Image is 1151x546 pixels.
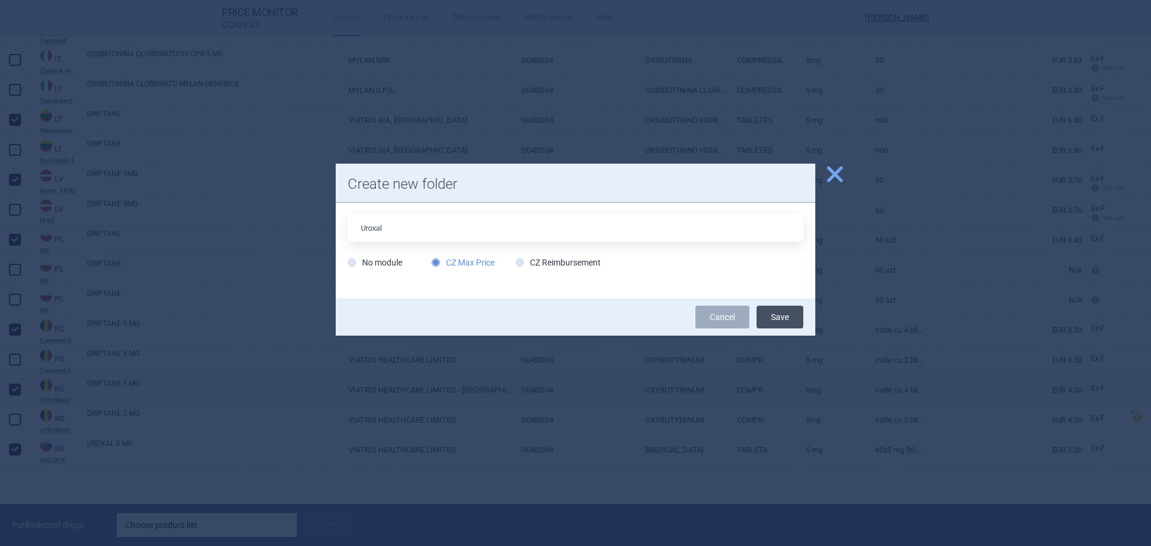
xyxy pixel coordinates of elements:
[757,306,803,328] button: Save
[695,306,749,328] a: Cancel
[432,257,495,269] label: CZ Max Price
[348,257,402,269] label: No module
[516,257,601,269] label: CZ Reimbursement
[348,215,803,242] input: Folder name
[348,176,803,193] h1: Create new folder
